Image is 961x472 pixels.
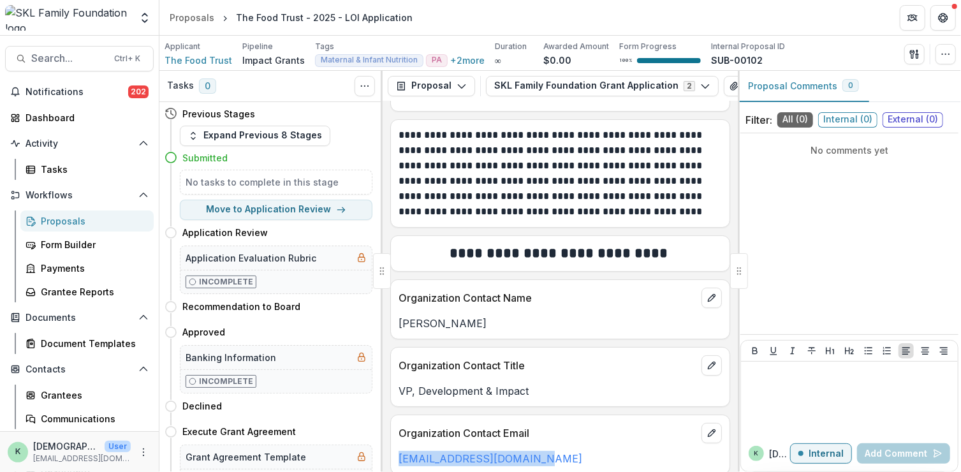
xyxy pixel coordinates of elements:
[41,214,143,228] div: Proposals
[543,41,609,52] p: Awarded Amount
[186,251,316,265] h5: Application Evaluation Rubric
[399,425,696,441] p: Organization Contact Email
[242,54,305,67] p: Impact Grants
[242,41,273,52] p: Pipeline
[918,343,933,358] button: Align Center
[165,8,219,27] a: Proposals
[128,85,149,98] span: 202
[182,425,296,438] h4: Execute Grant Agreement
[399,290,696,306] p: Organization Contact Name
[33,439,99,453] p: [DEMOGRAPHIC_DATA]
[899,343,914,358] button: Align Left
[5,5,131,31] img: SKL Family Foundation logo
[495,54,501,67] p: ∞
[818,112,877,128] span: Internal ( 0 )
[182,226,268,239] h4: Application Review
[186,450,306,464] h5: Grant Agreement Template
[450,55,485,66] button: +2more
[165,41,200,52] p: Applicant
[399,383,722,399] p: VP, Development & Impact
[31,52,106,64] span: Search...
[26,190,133,201] span: Workflows
[182,399,222,413] h4: Declined
[809,448,844,459] p: Internal
[41,285,143,299] div: Grantee Reports
[388,76,475,96] button: Proposal
[754,450,759,457] div: kristen
[112,52,143,66] div: Ctrl + K
[5,359,154,380] button: Open Contacts
[180,200,372,220] button: Move to Application Review
[724,76,744,96] button: View Attached Files
[26,87,128,98] span: Notifications
[701,288,722,308] button: edit
[180,126,330,146] button: Expand Previous 8 Stages
[41,337,143,350] div: Document Templates
[41,238,143,251] div: Form Builder
[5,133,154,154] button: Open Activity
[857,443,950,464] button: Add Comment
[15,448,20,456] div: kristen
[747,343,763,358] button: Bold
[785,343,800,358] button: Italicize
[20,210,154,232] a: Proposals
[20,385,154,406] a: Grantees
[5,82,154,102] button: Notifications202
[766,343,781,358] button: Underline
[182,300,300,313] h4: Recommendation to Board
[26,111,143,124] div: Dashboard
[804,343,819,358] button: Strike
[399,316,722,331] p: [PERSON_NAME]
[41,412,143,425] div: Communications
[495,41,527,52] p: Duration
[136,445,151,460] button: More
[5,307,154,328] button: Open Documents
[861,343,876,358] button: Bullet List
[883,112,943,128] span: External ( 0 )
[745,112,772,128] p: Filter:
[186,175,367,189] h5: No tasks to complete in this stage
[182,325,225,339] h4: Approved
[236,11,413,24] div: The Food Trust - 2025 - LOI Application
[20,408,154,429] a: Communications
[769,447,790,461] p: [DEMOGRAPHIC_DATA]
[745,144,953,157] p: No comments yet
[619,56,632,65] p: 100 %
[167,80,194,91] h3: Tasks
[399,452,582,465] a: [EMAIL_ADDRESS][DOMAIN_NAME]
[165,54,232,67] a: The Food Trust
[900,5,925,31] button: Partners
[199,78,216,94] span: 0
[936,343,951,358] button: Align Right
[701,423,722,443] button: edit
[701,355,722,376] button: edit
[355,76,375,96] button: Toggle View Cancelled Tasks
[20,333,154,354] a: Document Templates
[26,313,133,323] span: Documents
[711,54,763,67] p: SUB-00102
[182,151,228,165] h4: Submitted
[738,71,869,102] button: Proposal Comments
[26,138,133,149] span: Activity
[432,55,442,64] span: PA
[5,185,154,205] button: Open Workflows
[26,364,133,375] span: Contacts
[20,281,154,302] a: Grantee Reports
[33,453,131,464] p: [EMAIL_ADDRESS][DOMAIN_NAME]
[186,351,276,364] h5: Banking Information
[619,41,677,52] p: Form Progress
[199,376,253,387] p: Incomplete
[41,163,143,176] div: Tasks
[20,159,154,180] a: Tasks
[879,343,895,358] button: Ordered List
[315,41,334,52] p: Tags
[399,358,696,373] p: Organization Contact Title
[165,8,418,27] nav: breadcrumb
[711,41,785,52] p: Internal Proposal ID
[930,5,956,31] button: Get Help
[777,112,813,128] span: All ( 0 )
[105,441,131,452] p: User
[20,234,154,255] a: Form Builder
[842,343,857,358] button: Heading 2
